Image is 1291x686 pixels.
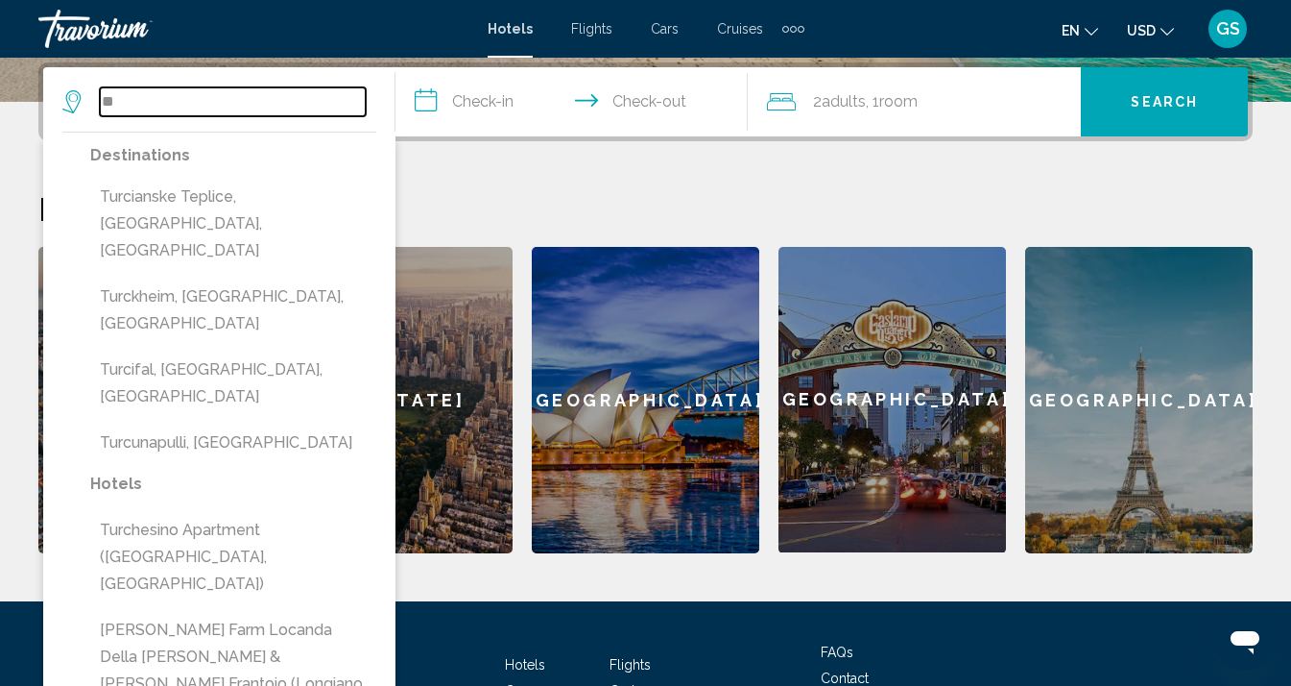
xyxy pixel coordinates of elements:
span: en [1062,23,1080,38]
button: Turchesino Apartment ([GEOGRAPHIC_DATA], [GEOGRAPHIC_DATA]) [90,512,376,602]
button: Turcunapulli, [GEOGRAPHIC_DATA] [90,425,376,461]
a: Cruises [717,21,763,37]
a: [GEOGRAPHIC_DATA] [38,247,266,553]
a: Cars [651,21,679,37]
div: Search widget [43,67,1248,136]
span: USD [1127,23,1156,38]
div: [GEOGRAPHIC_DATA] [778,247,1006,552]
button: Change language [1062,16,1098,44]
span: , 1 [866,88,918,115]
a: Flights [610,657,651,673]
span: Search [1131,95,1198,110]
button: User Menu [1203,9,1253,49]
button: Extra navigation items [782,13,804,44]
button: Travelers: 2 adults, 0 children [748,67,1081,136]
span: Adults [822,92,866,110]
span: GS [1216,19,1240,38]
p: Destinations [90,142,376,169]
button: Turcianske Teplice, [GEOGRAPHIC_DATA], [GEOGRAPHIC_DATA] [90,179,376,269]
a: [US_STATE] [285,247,513,553]
iframe: Кнопка запуска окна обмена сообщениями [1214,609,1276,671]
a: FAQs [821,645,853,660]
a: Hotels [488,21,533,37]
a: Hotels [505,657,545,673]
span: 2 [813,88,866,115]
button: Turcifal, [GEOGRAPHIC_DATA], [GEOGRAPHIC_DATA] [90,352,376,415]
a: [GEOGRAPHIC_DATA] [1025,247,1253,553]
button: Check in and out dates [395,67,748,136]
h2: Featured Destinations [38,189,1253,228]
a: Contact [821,671,869,686]
a: Travorium [38,10,468,48]
a: Flights [571,21,612,37]
button: Turckheim, [GEOGRAPHIC_DATA], [GEOGRAPHIC_DATA] [90,279,376,342]
a: [GEOGRAPHIC_DATA] [532,247,759,553]
a: [GEOGRAPHIC_DATA] [778,247,1006,553]
span: Room [879,92,918,110]
button: Search [1081,67,1248,136]
p: Hotels [90,471,376,498]
button: Change currency [1127,16,1174,44]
